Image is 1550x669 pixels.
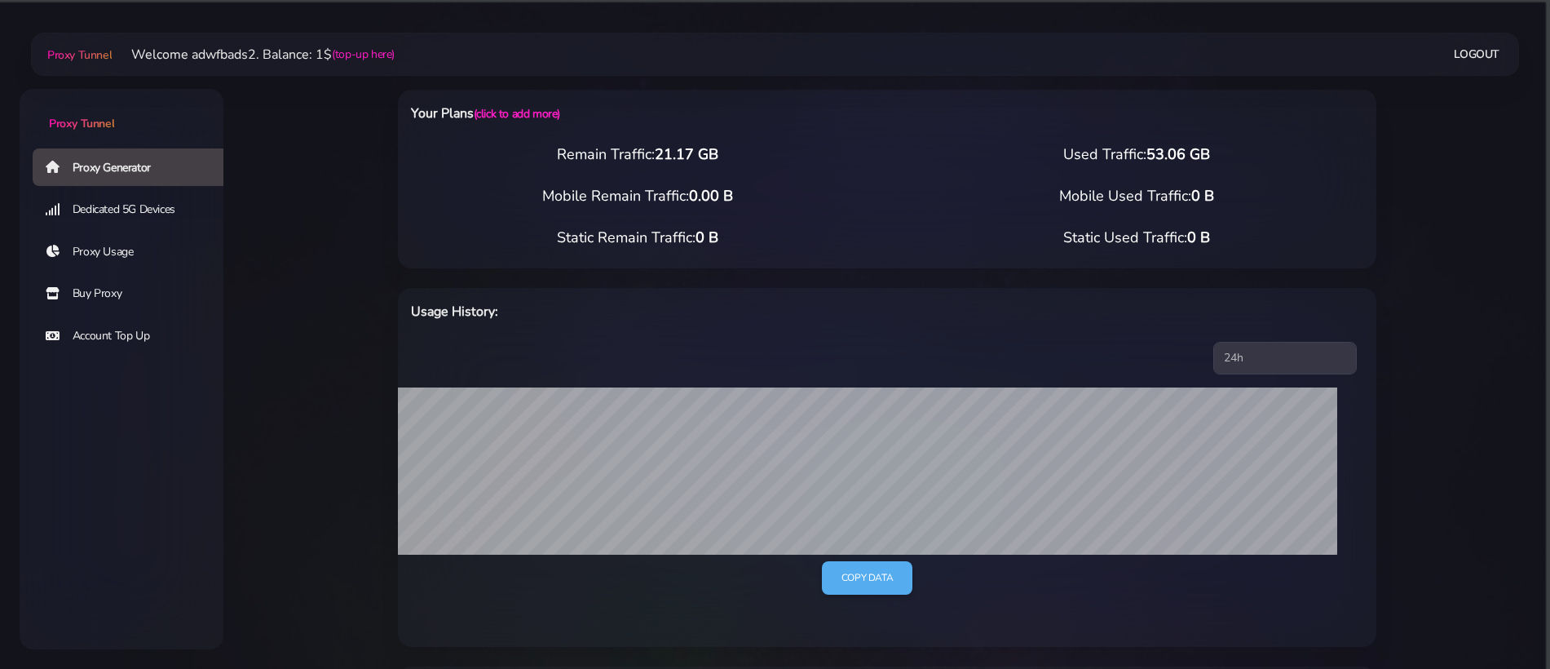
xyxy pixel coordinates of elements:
[388,185,887,207] div: Mobile Remain Traffic:
[388,144,887,166] div: Remain Traffic:
[388,227,887,249] div: Static Remain Traffic:
[112,45,395,64] li: Welcome adwfbads2. Balance: 1$
[887,227,1386,249] div: Static Used Traffic:
[1146,144,1210,164] span: 53.06 GB
[33,317,236,355] a: Account Top Up
[696,228,718,247] span: 0 B
[411,301,958,322] h6: Usage History:
[1191,186,1214,206] span: 0 B
[33,148,236,186] a: Proxy Generator
[822,561,912,595] a: Copy data
[49,116,114,131] span: Proxy Tunnel
[474,106,560,122] a: (click to add more)
[33,191,236,228] a: Dedicated 5G Devices
[1309,402,1530,649] iframe: Webchat Widget
[1187,228,1210,247] span: 0 B
[887,144,1386,166] div: Used Traffic:
[20,89,223,132] a: Proxy Tunnel
[1454,39,1499,69] a: Logout
[33,275,236,312] a: Buy Proxy
[655,144,718,164] span: 21.17 GB
[44,42,112,68] a: Proxy Tunnel
[47,47,112,63] span: Proxy Tunnel
[33,233,236,271] a: Proxy Usage
[689,186,733,206] span: 0.00 B
[887,185,1386,207] div: Mobile Used Traffic:
[411,103,958,124] h6: Your Plans
[332,46,395,63] a: (top-up here)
